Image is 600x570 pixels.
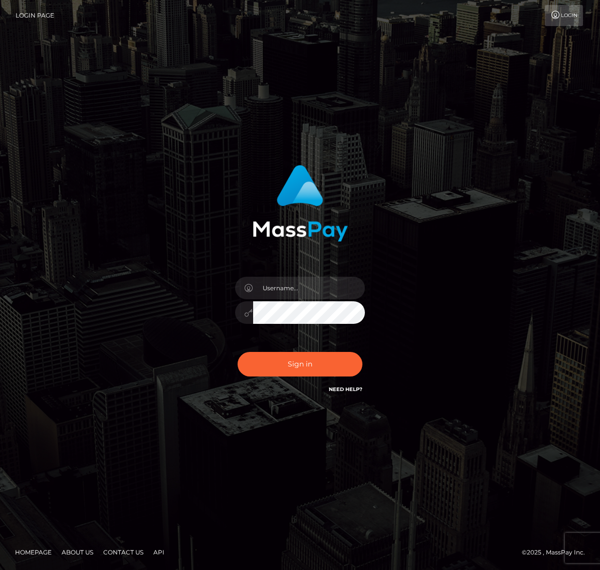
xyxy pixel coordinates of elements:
a: About Us [58,544,97,560]
a: Login [545,5,583,26]
input: Username... [253,277,365,299]
img: MassPay Login [253,165,348,242]
a: Homepage [11,544,56,560]
a: Login Page [16,5,54,26]
a: API [149,544,168,560]
a: Contact Us [99,544,147,560]
a: Need Help? [329,386,362,393]
button: Sign in [238,352,363,376]
div: © 2025 , MassPay Inc. [522,547,592,558]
